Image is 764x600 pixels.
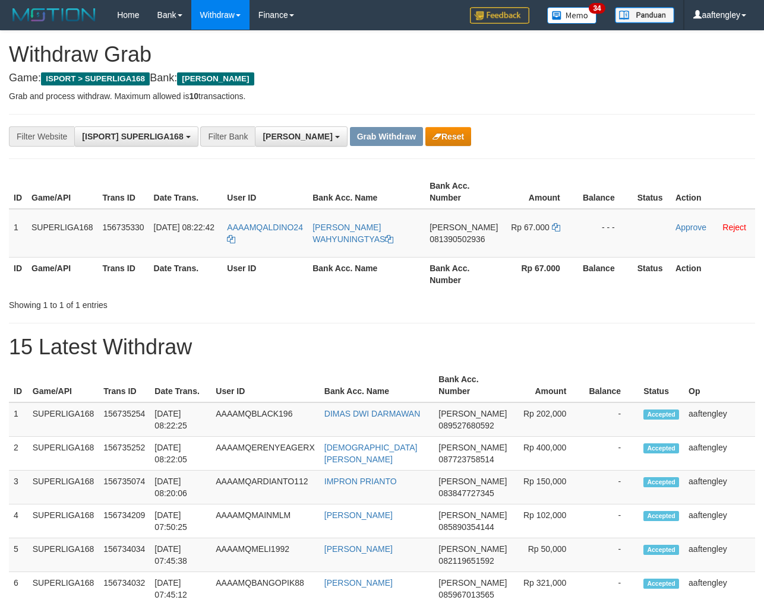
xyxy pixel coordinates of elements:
[211,504,320,538] td: AAAAMQMAINMLM
[98,175,149,209] th: Trans ID
[9,402,28,437] td: 1
[154,223,214,232] span: [DATE] 08:22:42
[643,443,679,453] span: Accepted
[227,223,303,244] a: AAAAMQALDINO24
[643,545,679,555] span: Accepted
[434,369,512,402] th: Bank Acc. Number
[308,175,425,209] th: Bank Acc. Name
[150,538,211,572] td: [DATE] 07:45:38
[9,257,27,291] th: ID
[9,369,28,402] th: ID
[643,579,679,589] span: Accepted
[584,504,639,538] td: -
[578,257,633,291] th: Balance
[438,590,494,599] span: Copy 085967013565 to clipboard
[684,504,755,538] td: aaftengley
[28,402,99,437] td: SUPERLIGA168
[99,369,150,402] th: Trans ID
[671,257,755,291] th: Action
[28,471,99,504] td: SUPERLIGA168
[150,402,211,437] td: [DATE] 08:22:25
[552,223,560,232] a: Copy 67000 to clipboard
[28,437,99,471] td: SUPERLIGA168
[149,175,223,209] th: Date Trans.
[438,443,507,452] span: [PERSON_NAME]
[438,510,507,520] span: [PERSON_NAME]
[633,175,671,209] th: Status
[639,369,684,402] th: Status
[584,369,639,402] th: Balance
[511,223,550,232] span: Rp 67.000
[99,538,150,572] td: 156734034
[430,234,485,244] span: Copy 081390502936 to clipboard
[9,72,755,84] h4: Game: Bank:
[99,471,150,504] td: 156735074
[28,369,99,402] th: Game/API
[633,257,671,291] th: Status
[263,132,332,141] span: [PERSON_NAME]
[150,437,211,471] td: [DATE] 08:22:05
[82,132,183,141] span: [ISPORT] SUPERLIGA168
[308,257,425,291] th: Bank Acc. Name
[584,471,639,504] td: -
[643,409,679,420] span: Accepted
[324,544,393,554] a: [PERSON_NAME]
[28,538,99,572] td: SUPERLIGA168
[211,369,320,402] th: User ID
[643,477,679,487] span: Accepted
[9,209,27,258] td: 1
[177,72,254,85] span: [PERSON_NAME]
[425,175,503,209] th: Bank Acc. Number
[671,175,755,209] th: Action
[9,471,28,504] td: 3
[324,409,421,418] a: DIMAS DWI DARMAWAN
[320,369,434,402] th: Bank Acc. Name
[512,538,584,572] td: Rp 50,000
[470,7,529,24] img: Feedback.jpg
[438,421,494,430] span: Copy 089527680592 to clipboard
[9,504,28,538] td: 4
[578,209,633,258] td: - - -
[324,443,418,464] a: [DEMOGRAPHIC_DATA][PERSON_NAME]
[149,257,223,291] th: Date Trans.
[222,175,308,209] th: User ID
[512,402,584,437] td: Rp 202,000
[584,538,639,572] td: -
[227,223,303,232] span: AAAAMQALDINO24
[438,488,494,498] span: Copy 083847727345 to clipboard
[584,402,639,437] td: -
[211,538,320,572] td: AAAAMQMELI1992
[425,127,471,146] button: Reset
[9,126,74,147] div: Filter Website
[312,223,393,244] a: [PERSON_NAME] WAHYUNINGTYAS
[684,471,755,504] td: aaftengley
[9,175,27,209] th: ID
[189,91,198,101] strong: 10
[222,257,308,291] th: User ID
[438,477,507,486] span: [PERSON_NAME]
[9,437,28,471] td: 2
[684,369,755,402] th: Op
[430,223,498,232] span: [PERSON_NAME]
[615,7,674,23] img: panduan.png
[99,402,150,437] td: 156735254
[150,369,211,402] th: Date Trans.
[9,538,28,572] td: 5
[547,7,597,24] img: Button%20Memo.svg
[324,510,393,520] a: [PERSON_NAME]
[28,504,99,538] td: SUPERLIGA168
[98,257,149,291] th: Trans ID
[438,556,494,566] span: Copy 082119651592 to clipboard
[512,437,584,471] td: Rp 400,000
[438,544,507,554] span: [PERSON_NAME]
[27,209,98,258] td: SUPERLIGA168
[643,511,679,521] span: Accepted
[74,126,198,147] button: [ISPORT] SUPERLIGA168
[324,477,397,486] a: IMPRON PRIANTO
[150,504,211,538] td: [DATE] 07:50:25
[103,223,144,232] span: 156735330
[211,402,320,437] td: AAAAMQBLACK196
[684,402,755,437] td: aaftengley
[9,335,755,359] h1: 15 Latest Withdraw
[99,437,150,471] td: 156735252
